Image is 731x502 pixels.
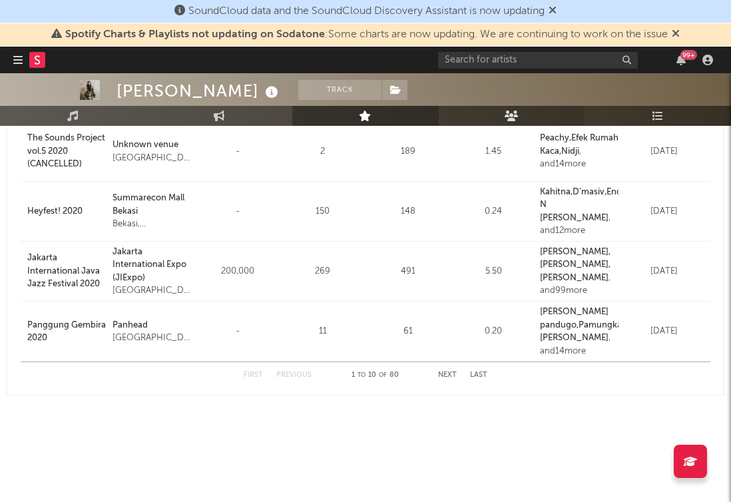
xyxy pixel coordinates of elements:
[540,134,571,142] strong: Peachy ,
[573,188,607,196] strong: D'masiv ,
[454,205,533,218] div: 0.24
[198,265,277,278] div: 200,000
[540,134,618,156] strong: Efek Rumah Kaca ,
[188,6,545,17] span: SoundCloud data and the SoundCloud Discovery Assistant is now updating
[198,145,277,158] div: -
[540,308,609,330] a: [PERSON_NAME] pandugo,
[27,252,106,291] a: Jakarta International Java Jazz Festival 2020
[470,372,487,379] button: Last
[27,319,106,345] a: Panggung Gembira 2020
[454,145,533,158] div: 1.45
[113,138,191,152] a: Unknown venue
[198,325,277,338] div: -
[625,205,704,218] div: [DATE]
[540,186,618,238] div: , and 12 more
[680,50,697,60] div: 99 +
[284,265,362,278] div: 269
[198,205,277,218] div: -
[113,152,191,165] div: [GEOGRAPHIC_DATA], [GEOGRAPHIC_DATA]
[540,260,610,269] a: [PERSON_NAME],
[113,332,191,345] div: [GEOGRAPHIC_DATA], [GEOGRAPHIC_DATA]
[540,248,610,256] a: [PERSON_NAME],
[369,145,447,158] div: 189
[369,265,447,278] div: 491
[625,145,704,158] div: [DATE]
[276,372,312,379] button: Previous
[540,188,632,222] a: Endah N [PERSON_NAME]
[540,260,610,269] strong: [PERSON_NAME] ,
[540,188,573,196] strong: Kahitna ,
[358,372,365,378] span: to
[573,188,607,196] a: D'masiv,
[379,372,387,378] span: of
[540,132,618,171] div: , and 14 more
[244,372,263,379] button: First
[549,6,557,17] span: Dismiss
[540,134,618,156] a: Efek Rumah Kaca,
[338,368,411,383] div: 1 10 80
[284,325,362,338] div: 11
[540,248,610,256] strong: [PERSON_NAME] ,
[540,306,618,358] div: , and 14 more
[540,308,609,330] strong: [PERSON_NAME] pandugo ,
[676,55,686,65] button: 99+
[540,274,609,282] a: [PERSON_NAME]
[113,246,191,285] a: Jakarta International Expo (JIExpo)
[113,284,191,298] div: [GEOGRAPHIC_DATA], [GEOGRAPHIC_DATA]
[454,325,533,338] div: 0.20
[540,134,571,142] a: Peachy,
[579,321,628,330] strong: Pamungkas ,
[27,205,106,218] a: Heyfest! 2020
[27,132,106,171] a: The Sounds Project vol.5 2020 (CANCELLED)
[625,265,704,278] div: [DATE]
[65,29,668,40] span: : Some charts are now updating. We are continuing to work on the issue
[117,80,282,102] div: [PERSON_NAME]
[113,218,191,231] div: Bekasi, [GEOGRAPHIC_DATA]
[625,325,704,338] div: [DATE]
[369,205,447,218] div: 148
[438,52,638,69] input: Search for artists
[284,205,362,218] div: 150
[113,192,191,218] a: Summarecon Mall Bekasi
[561,147,579,156] a: Nidji
[672,29,680,40] span: Dismiss
[579,321,628,330] a: Pamungkas,
[65,29,325,40] span: Spotify Charts & Playlists not updating on Sodatone
[369,325,447,338] div: 61
[454,265,533,278] div: 5.50
[298,80,381,100] button: Track
[540,334,609,342] a: [PERSON_NAME]
[540,246,618,298] div: , and 99 more
[438,372,457,379] button: Next
[113,319,191,332] a: Panhead
[284,145,362,158] div: 2
[540,188,573,196] a: Kahitna,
